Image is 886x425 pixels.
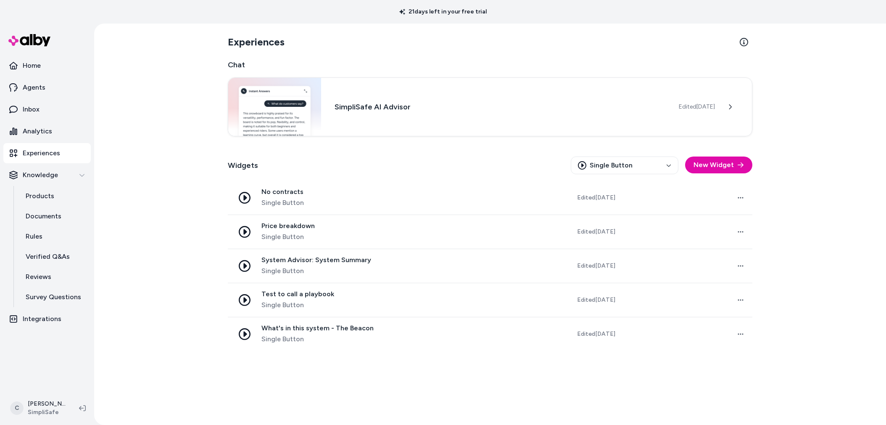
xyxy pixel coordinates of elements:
[17,226,91,247] a: Rules
[28,400,66,408] p: [PERSON_NAME]
[17,247,91,267] a: Verified Q&As
[394,8,492,16] p: 21 days left in your free trial
[26,272,51,282] p: Reviews
[5,395,72,422] button: C[PERSON_NAME]SimpliSafe
[577,194,615,202] span: Edited [DATE]
[577,296,615,304] span: Edited [DATE]
[17,267,91,287] a: Reviews
[26,252,70,262] p: Verified Q&As
[228,35,285,49] h2: Experiences
[335,101,665,113] h3: SimpliSafe AI Advisor
[261,300,334,310] span: Single Button
[261,222,315,230] span: Price breakdown
[3,165,91,185] button: Knowledge
[8,34,50,46] img: alby Logo
[17,287,91,307] a: Survey Questions
[577,228,615,236] span: Edited [DATE]
[228,59,752,71] h2: Chat
[23,82,45,93] p: Agents
[577,262,615,270] span: Edited [DATE]
[3,309,91,329] a: Integrations
[3,56,91,76] a: Home
[23,126,52,136] p: Analytics
[228,159,258,171] h2: Widgets
[26,191,54,201] p: Products
[26,231,42,242] p: Rules
[261,188,304,196] span: No contracts
[3,143,91,163] a: Experiences
[577,330,615,338] span: Edited [DATE]
[261,334,374,344] span: Single Button
[3,99,91,120] a: Inbox
[261,198,304,208] span: Single Button
[26,292,81,302] p: Survey Questions
[228,77,752,136] a: Chat widgetSimpliSafe AI AdvisorEdited[DATE]
[10,401,24,415] span: C
[28,408,66,417] span: SimpliSafe
[261,266,371,276] span: Single Button
[23,104,40,114] p: Inbox
[17,186,91,206] a: Products
[3,121,91,141] a: Analytics
[23,148,60,158] p: Experiences
[261,256,371,264] span: System Advisor: System Summary
[26,211,61,221] p: Documents
[228,78,321,136] img: Chat widget
[571,157,678,174] button: Single Button
[679,103,715,111] span: Edited [DATE]
[3,77,91,98] a: Agents
[23,61,41,71] p: Home
[23,170,58,180] p: Knowledge
[23,314,61,324] p: Integrations
[17,206,91,226] a: Documents
[261,232,315,242] span: Single Button
[261,324,374,332] span: What's in this system - The Beacon
[685,157,752,173] button: New Widget
[261,290,334,298] span: Test to call a playbook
